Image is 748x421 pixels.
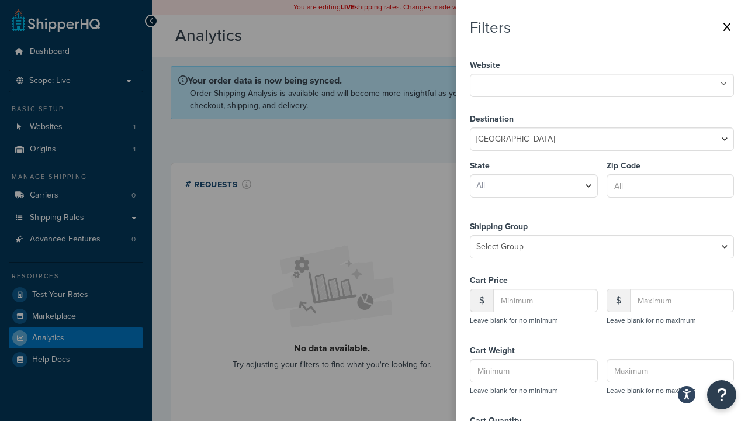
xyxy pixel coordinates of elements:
label: Shipping Group [470,219,734,235]
input: Maximum [607,359,735,382]
label: Destination [470,111,734,127]
p: Leave blank for no minimum [470,312,598,329]
p: Leave blank for no maximum [607,312,735,329]
label: Zip Code [607,158,735,174]
p: Leave blank for no maximum [607,382,735,399]
label: State [470,158,598,174]
label: Cart Price [470,272,598,289]
input: Minimum [470,359,598,382]
p: Leave blank for no minimum [470,382,598,399]
h2: Filters [470,19,511,36]
div: $ [470,289,493,312]
button: Open Resource Center [707,380,736,409]
input: All [607,174,735,198]
input: Maximum [630,289,735,312]
label: Website [470,57,734,74]
div: $ [607,289,630,312]
label: Cart Weight [470,343,598,359]
input: Minimum [493,289,598,312]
